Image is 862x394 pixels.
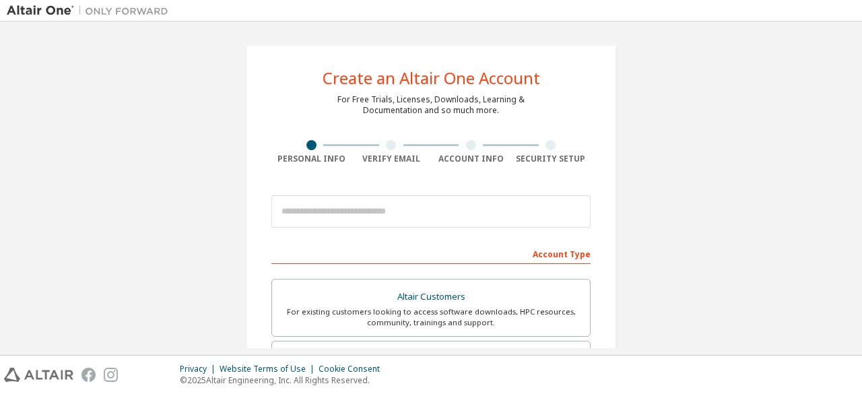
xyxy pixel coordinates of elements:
[220,364,319,374] div: Website Terms of Use
[280,306,582,328] div: For existing customers looking to access software downloads, HPC resources, community, trainings ...
[104,368,118,382] img: instagram.svg
[81,368,96,382] img: facebook.svg
[4,368,73,382] img: altair_logo.svg
[511,154,591,164] div: Security Setup
[319,364,388,374] div: Cookie Consent
[352,154,432,164] div: Verify Email
[7,4,175,18] img: Altair One
[180,364,220,374] div: Privacy
[271,154,352,164] div: Personal Info
[271,242,591,264] div: Account Type
[280,288,582,306] div: Altair Customers
[337,94,525,116] div: For Free Trials, Licenses, Downloads, Learning & Documentation and so much more.
[431,154,511,164] div: Account Info
[180,374,388,386] p: © 2025 Altair Engineering, Inc. All Rights Reserved.
[323,70,540,86] div: Create an Altair One Account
